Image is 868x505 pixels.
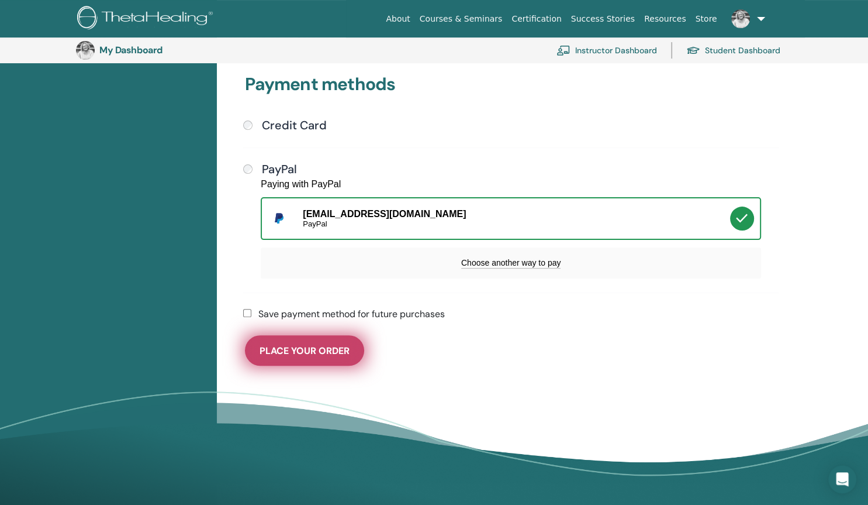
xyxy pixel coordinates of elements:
[260,345,350,357] span: Place Your Order
[639,8,691,30] a: Resources
[77,6,217,32] img: logo.png
[731,9,750,28] img: default.jpg
[691,8,722,30] a: Store
[686,37,780,63] a: Student Dashboard
[303,219,730,229] div: PayPal
[261,248,761,279] div: Choose another way to pay
[245,74,777,99] h3: Payment methods
[381,8,414,30] a: About
[245,335,364,366] button: Place Your Order
[556,37,657,63] a: Instructor Dashboard
[262,118,327,132] h4: Credit Card
[686,46,700,56] img: graduation-cap.svg
[99,44,216,56] h3: My Dashboard
[261,178,341,190] div: Paying with PayPal
[566,8,639,30] a: Success Stories
[261,197,761,240] div: [EMAIL_ADDRESS][DOMAIN_NAME]PayPal
[461,258,561,269] span: Choose another way to pay
[507,8,566,30] a: Certification
[76,41,95,60] img: default.jpg
[415,8,507,30] a: Courses & Seminars
[828,465,856,493] div: Open Intercom Messenger
[303,208,730,229] div: [EMAIL_ADDRESS][DOMAIN_NAME]
[262,162,297,176] h4: PayPal
[556,45,570,56] img: chalkboard-teacher.svg
[258,307,445,321] label: Save payment method for future purchases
